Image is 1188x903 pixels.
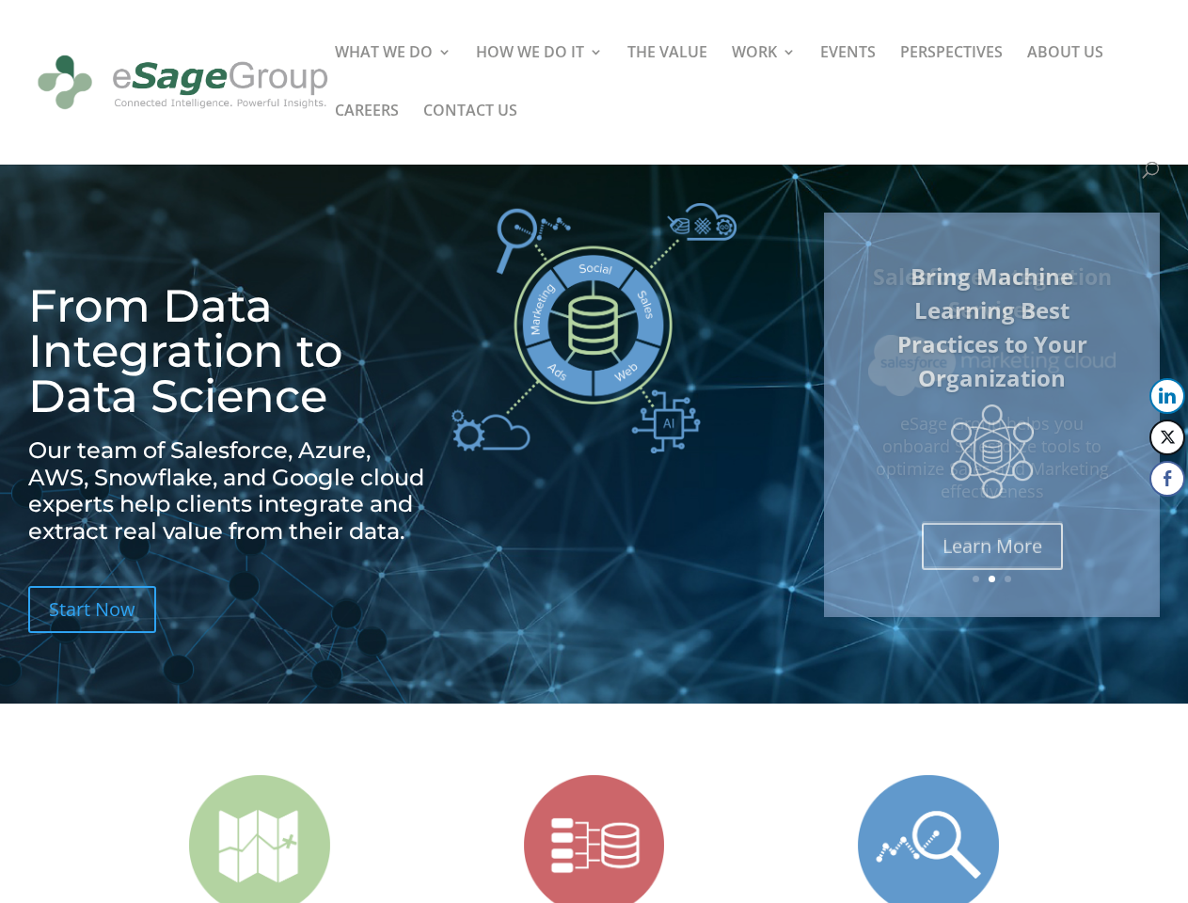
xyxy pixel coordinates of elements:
button: LinkedIn Share [1149,378,1185,414]
img: eSage Group [32,41,334,124]
a: 2 [989,576,995,582]
a: CAREERS [335,103,399,162]
a: WHAT WE DO [335,45,451,103]
h1: From Data Integration to Data Science [28,283,431,428]
a: 1 [973,576,979,582]
a: WORK [732,45,796,103]
a: HOW WE DO IT [476,45,603,103]
h2: Our team of Salesforce, Azure, AWS, Snowflake, and Google cloud experts help clients integrate an... [28,437,431,555]
a: Learn More [922,521,1063,568]
a: THE VALUE [627,45,707,103]
button: Twitter Share [1149,420,1185,455]
a: ABOUT US [1027,45,1103,103]
a: PERSPECTIVES [900,45,1003,103]
button: Facebook Share [1149,461,1185,497]
p: eSage Group helps you onboard Salesforce tools to optimize Sales and Marketing effectiveness [868,413,1117,502]
a: CONTACT US [423,103,517,162]
a: EVENTS [820,45,876,103]
a: Salesforce Integration Services [873,261,1112,325]
a: Start Now [28,586,156,633]
a: 3 [1005,576,1011,582]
